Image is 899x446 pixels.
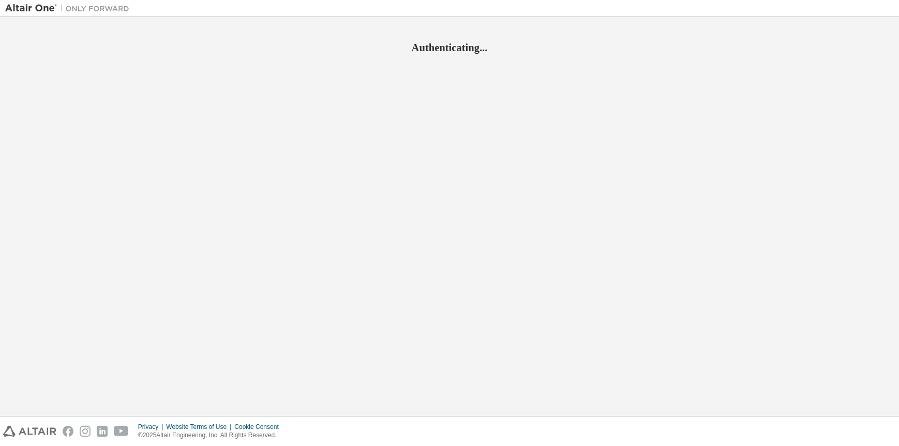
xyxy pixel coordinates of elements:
[5,41,894,54] h2: Authenticating...
[5,3,134,13] img: Altair One
[234,423,284,431] div: Cookie Consent
[63,426,73,437] img: facebook.svg
[97,426,108,437] img: linkedin.svg
[80,426,91,437] img: instagram.svg
[138,431,285,440] p: © 2025 Altair Engineering, Inc. All Rights Reserved.
[138,423,166,431] div: Privacy
[3,426,56,437] img: altair_logo.svg
[114,426,129,437] img: youtube.svg
[166,423,234,431] div: Website Terms of Use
